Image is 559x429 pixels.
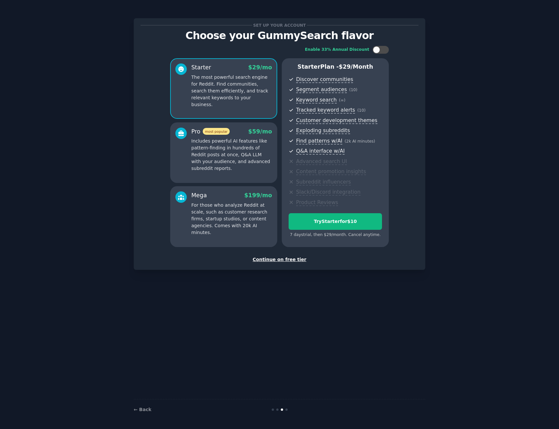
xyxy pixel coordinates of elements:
[289,213,382,230] button: TryStarterfor$10
[296,97,337,104] span: Keyword search
[252,22,307,29] span: Set up your account
[141,256,418,263] div: Continue on free tier
[296,127,350,134] span: Exploding subreddits
[305,47,369,53] div: Enable 33% Annual Discount
[141,30,418,41] p: Choose your GummySearch flavor
[296,76,353,83] span: Discover communities
[289,232,382,238] div: 7 days trial, then $ 29 /month . Cancel anytime.
[296,86,347,93] span: Segment audiences
[248,64,272,71] span: $ 29 /mo
[296,158,347,165] span: Advanced search UI
[345,139,375,144] span: ( 2k AI minutes )
[296,107,355,114] span: Tracked keyword alerts
[349,88,357,92] span: ( 10 )
[296,117,377,124] span: Customer development themes
[134,407,151,412] a: ← Back
[296,179,351,186] span: Subreddit influencers
[339,63,373,70] span: $ 29 /month
[296,138,342,145] span: Find patterns w/AI
[289,63,382,71] p: Starter Plan -
[296,199,338,206] span: Product Reviews
[244,192,272,199] span: $ 199 /mo
[357,108,365,113] span: ( 10 )
[289,218,382,225] div: Try Starter for $10
[203,128,230,135] span: most popular
[191,202,272,236] p: For those who analyze Reddit at scale, such as customer research firms, startup studios, or conte...
[191,63,211,72] div: Starter
[191,191,207,200] div: Mega
[248,128,272,135] span: $ 59 /mo
[296,189,361,196] span: Slack/Discord integration
[339,98,346,103] span: ( ∞ )
[296,168,366,175] span: Content promotion insights
[191,138,272,172] p: Includes powerful AI features like pattern-finding in hundreds of Reddit posts at once, Q&A LLM w...
[191,74,272,108] p: The most powerful search engine for Reddit. Find communities, search them efficiently, and track ...
[191,128,230,136] div: Pro
[296,148,345,155] span: Q&A interface w/AI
